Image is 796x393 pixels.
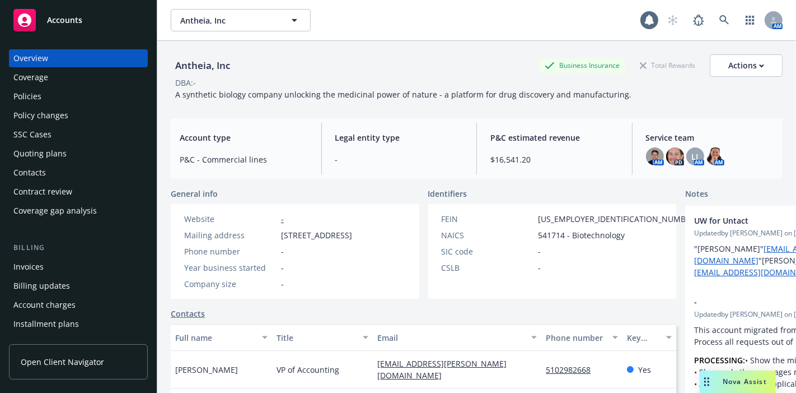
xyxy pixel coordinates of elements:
[13,87,41,105] div: Policies
[335,132,463,144] span: Legal entity type
[9,315,148,333] a: Installment plans
[175,89,631,100] span: A synthetic biology company unlocking the medicinal power of nature - a platform for drug discove...
[277,332,357,344] div: Title
[184,246,277,257] div: Phone number
[180,132,308,144] span: Account type
[9,258,148,276] a: Invoices
[13,126,51,144] div: SSC Cases
[373,324,541,351] button: Email
[13,49,48,67] div: Overview
[184,278,277,290] div: Company size
[490,132,619,144] span: P&C estimated revenue
[700,371,776,393] button: Nova Assist
[9,277,148,295] a: Billing updates
[13,202,97,220] div: Coverage gap analysis
[21,356,104,368] span: Open Client Navigator
[13,107,68,124] div: Policy changes
[428,188,467,200] span: Identifiers
[171,58,235,73] div: Antheia, Inc
[646,132,774,144] span: Service team
[9,296,148,314] a: Account charges
[175,77,196,89] div: DBA: -
[9,126,148,144] a: SSC Cases
[685,188,708,201] span: Notes
[713,9,736,31] a: Search
[662,9,684,31] a: Start snowing
[546,364,600,375] a: 5102982668
[9,145,148,163] a: Quoting plans
[180,154,308,165] span: P&C - Commercial lines
[666,147,684,165] img: photo
[281,229,352,241] span: [STREET_ADDRESS]
[634,58,701,72] div: Total Rewards
[277,364,339,376] span: VP of Accounting
[700,371,714,393] div: Drag to move
[9,202,148,220] a: Coverage gap analysis
[13,258,44,276] div: Invoices
[281,262,284,274] span: -
[13,183,72,201] div: Contract review
[723,377,767,386] span: Nova Assist
[694,355,745,366] strong: PROCESSING:
[13,164,46,182] div: Contacts
[442,246,534,257] div: SIC code
[281,214,284,224] a: -
[638,364,651,376] span: Yes
[180,15,277,26] span: Antheia, Inc
[175,332,255,344] div: Full name
[171,9,311,31] button: Antheia, Inc
[175,364,238,376] span: [PERSON_NAME]
[9,107,148,124] a: Policy changes
[706,147,724,165] img: photo
[710,54,783,77] button: Actions
[184,229,277,241] div: Mailing address
[13,145,67,163] div: Quoting plans
[377,358,507,381] a: [EMAIL_ADDRESS][PERSON_NAME][DOMAIN_NAME]
[627,332,659,344] div: Key contact
[442,262,534,274] div: CSLB
[539,58,625,72] div: Business Insurance
[281,278,284,290] span: -
[9,183,148,201] a: Contract review
[184,262,277,274] div: Year business started
[739,9,761,31] a: Switch app
[9,49,148,67] a: Overview
[539,246,541,257] span: -
[9,242,148,253] div: Billing
[539,213,699,225] span: [US_EMPLOYER_IDENTIFICATION_NUMBER]
[442,213,534,225] div: FEIN
[622,324,676,351] button: Key contact
[171,324,272,351] button: Full name
[9,68,148,86] a: Coverage
[9,4,148,36] a: Accounts
[646,147,664,165] img: photo
[377,332,525,344] div: Email
[687,9,710,31] a: Report a Bug
[539,262,541,274] span: -
[47,16,82,25] span: Accounts
[9,164,148,182] a: Contacts
[13,277,70,295] div: Billing updates
[13,296,76,314] div: Account charges
[9,87,148,105] a: Policies
[13,315,79,333] div: Installment plans
[272,324,373,351] button: Title
[728,55,764,76] div: Actions
[539,229,625,241] span: 541714 - Biotechnology
[335,154,463,165] span: -
[171,188,218,200] span: General info
[13,68,48,86] div: Coverage
[546,332,605,344] div: Phone number
[184,213,277,225] div: Website
[171,308,205,320] a: Contacts
[692,151,699,163] span: LI
[490,154,619,165] span: $16,541.20
[541,324,622,351] button: Phone number
[281,246,284,257] span: -
[442,229,534,241] div: NAICS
